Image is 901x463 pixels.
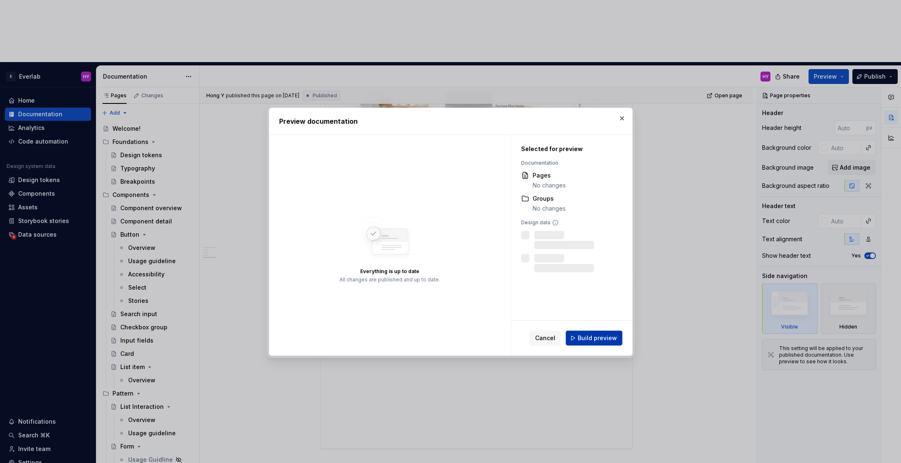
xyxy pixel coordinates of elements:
[521,145,618,153] div: Selected for preview
[521,219,618,226] div: Design data
[533,204,566,213] div: No changes
[521,160,618,166] div: Documentation
[360,268,419,275] div: Everything is up to date
[279,116,622,126] h2: Preview documentation
[533,171,566,180] div: Pages
[535,334,555,342] span: Cancel
[578,334,617,342] span: Build preview
[530,331,561,345] button: Cancel
[533,194,566,203] div: Groups
[339,276,440,283] div: All changes are published and up to date.
[533,181,566,190] div: No changes
[566,331,622,345] button: Build preview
